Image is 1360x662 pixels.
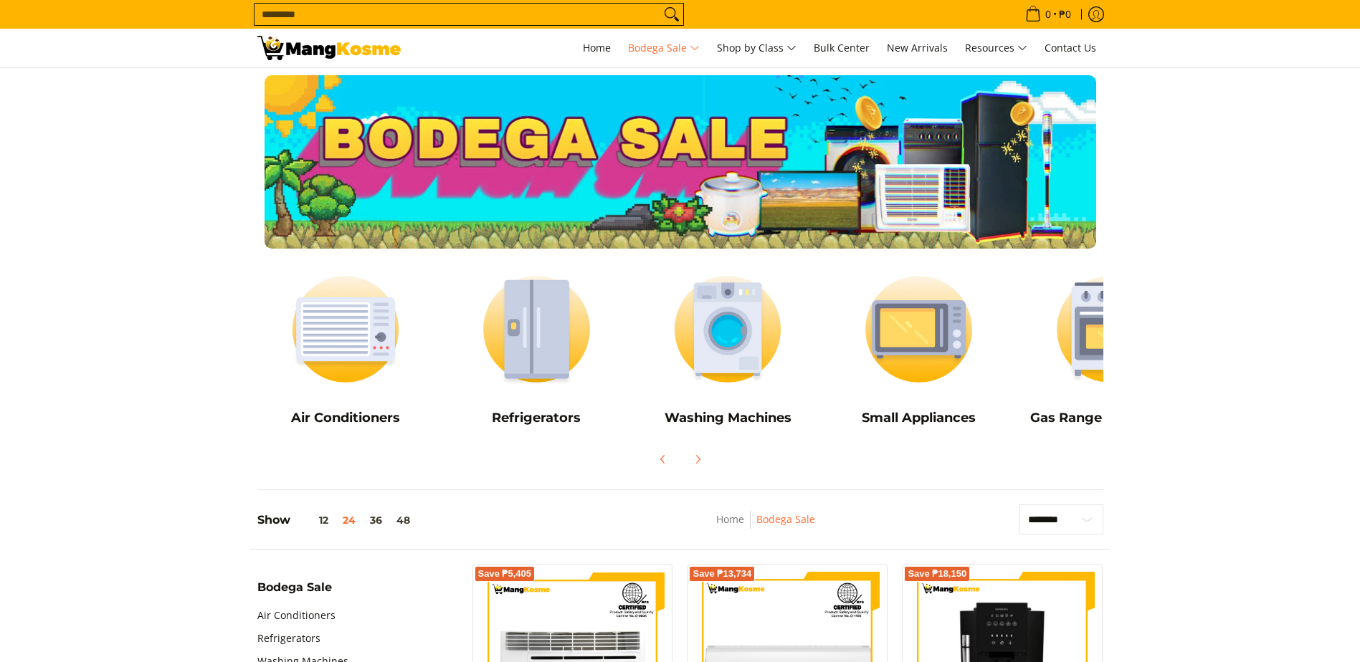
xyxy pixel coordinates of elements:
[257,582,332,604] summary: Open
[257,513,417,527] h5: Show
[887,41,948,54] span: New Arrivals
[908,570,966,578] span: Save ₱18,150
[448,410,625,426] h5: Refrigerators
[756,512,815,526] a: Bodega Sale
[448,263,625,436] a: Refrigerators Refrigerators
[1057,9,1073,19] span: ₱0
[1022,410,1199,426] h5: Gas Range and Cookers
[880,29,955,67] a: New Arrivals
[830,263,1007,395] img: Small Appliances
[965,39,1027,57] span: Resources
[717,39,796,57] span: Shop by Class
[290,514,336,526] button: 12
[621,511,911,543] nav: Breadcrumbs
[682,443,713,475] button: Next
[257,410,434,426] h5: Air Conditioners
[257,263,434,395] img: Air Conditioners
[1037,29,1103,67] a: Contact Us
[1022,263,1199,395] img: Cookers
[693,570,751,578] span: Save ₱13,734
[415,29,1103,67] nav: Main Menu
[807,29,877,67] a: Bulk Center
[814,41,870,54] span: Bulk Center
[1045,41,1096,54] span: Contact Us
[710,29,804,67] a: Shop by Class
[576,29,618,67] a: Home
[639,410,817,426] h5: Washing Machines
[1043,9,1053,19] span: 0
[639,263,817,436] a: Washing Machines Washing Machines
[830,263,1007,436] a: Small Appliances Small Appliances
[257,627,320,650] a: Refrigerators
[336,514,363,526] button: 24
[1021,6,1075,22] span: •
[621,29,707,67] a: Bodega Sale
[1022,263,1199,436] a: Cookers Gas Range and Cookers
[660,4,683,25] button: Search
[389,514,417,526] button: 48
[363,514,389,526] button: 36
[257,263,434,436] a: Air Conditioners Air Conditioners
[958,29,1035,67] a: Resources
[257,36,401,60] img: Bodega Sale l Mang Kosme: Cost-Efficient &amp; Quality Home Appliances
[478,570,532,578] span: Save ₱5,405
[639,263,817,395] img: Washing Machines
[257,604,336,627] a: Air Conditioners
[647,443,679,475] button: Previous
[716,512,744,526] a: Home
[257,582,332,593] span: Bodega Sale
[583,41,611,54] span: Home
[628,39,700,57] span: Bodega Sale
[448,263,625,395] img: Refrigerators
[830,410,1007,426] h5: Small Appliances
